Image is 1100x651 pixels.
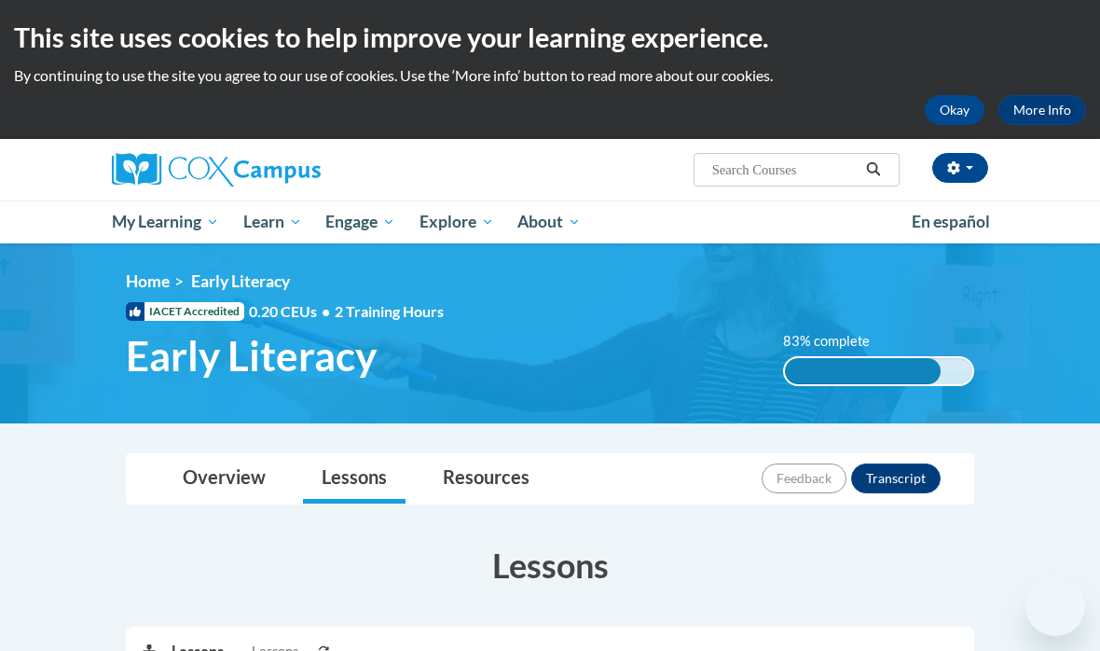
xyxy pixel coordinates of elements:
[164,454,284,504] a: Overview
[243,211,302,233] span: Learn
[98,201,1002,243] div: Main menu
[912,212,990,231] span: En español
[100,201,231,243] a: My Learning
[517,211,581,233] span: About
[325,211,395,233] span: Engage
[998,95,1086,125] a: More Info
[859,159,887,181] button: Search
[932,153,988,183] button: Account Settings
[710,159,859,181] input: Search Courses
[851,464,941,493] button: Transcript
[785,358,941,384] div: 83% complete
[14,19,1086,56] h2: This site uses cookies to help improve your learning experience.
[112,153,385,187] a: Cox Campus
[112,211,219,233] span: My Learning
[231,201,314,243] a: Learn
[322,302,330,320] span: •
[419,211,494,233] span: Explore
[506,201,594,243] a: About
[762,464,846,493] button: Feedback
[1025,576,1085,636] iframe: Button to launch messaging window
[249,301,335,322] span: 0.20 CEUs
[335,302,444,320] span: 2 Training Hours
[126,271,170,291] a: Home
[783,331,890,352] label: 83% complete
[14,65,1086,86] p: By continuing to use the site you agree to our use of cookies. Use the ‘More info’ button to read...
[126,331,377,381] span: Early Literacy
[424,454,548,504] a: Resources
[925,95,984,125] button: Okay
[191,271,290,291] span: Early Literacy
[126,302,244,321] span: IACET Accredited
[900,202,1002,242] a: En español
[313,201,407,243] a: Engage
[303,454,406,504] a: Lessons
[407,201,506,243] a: Explore
[112,153,321,187] img: Cox Campus
[126,542,974,589] h3: Lessons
